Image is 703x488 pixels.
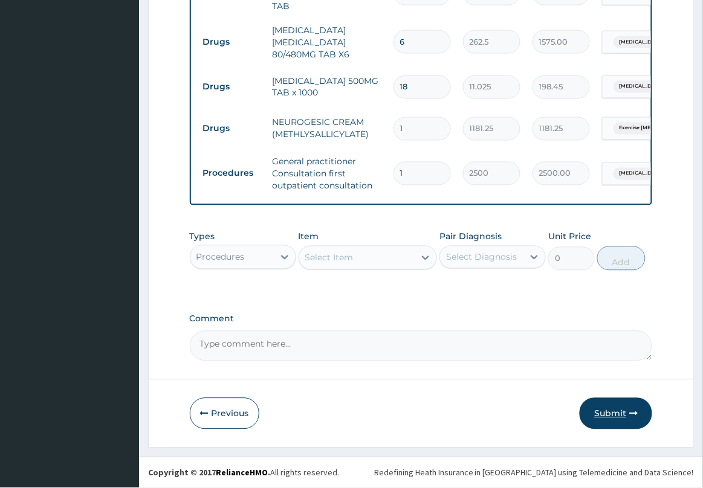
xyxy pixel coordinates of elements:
[197,31,267,53] td: Drugs
[446,251,517,263] div: Select Diagnosis
[548,231,592,243] label: Unit Price
[614,123,692,135] span: Exercise [MEDICAL_DATA]
[614,36,681,48] span: [MEDICAL_DATA] wi...
[374,467,694,479] div: Redefining Heath Insurance in [GEOGRAPHIC_DATA] using Telemedicine and Data Science!
[197,118,267,140] td: Drugs
[614,81,681,93] span: [MEDICAL_DATA] wi...
[267,69,387,105] td: [MEDICAL_DATA] 500MG TAB x 1000
[614,168,681,180] span: [MEDICAL_DATA] wi...
[580,398,652,429] button: Submit
[305,252,354,264] div: Select Item
[216,467,268,478] a: RelianceHMO
[299,231,319,243] label: Item
[190,314,653,324] label: Comment
[267,18,387,66] td: [MEDICAL_DATA] [MEDICAL_DATA] 80/480MG TAB X6
[190,398,259,429] button: Previous
[196,251,245,263] div: Procedures
[190,232,215,242] label: Types
[439,231,502,243] label: Pair Diagnosis
[148,467,270,478] strong: Copyright © 2017 .
[197,76,267,98] td: Drugs
[597,246,646,271] button: Add
[197,162,267,185] td: Procedures
[267,150,387,198] td: General practitioner Consultation first outpatient consultation
[267,111,387,147] td: NEUROGESIC CREAM (METHLYSALLICYLATE)
[139,457,703,488] footer: All rights reserved.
